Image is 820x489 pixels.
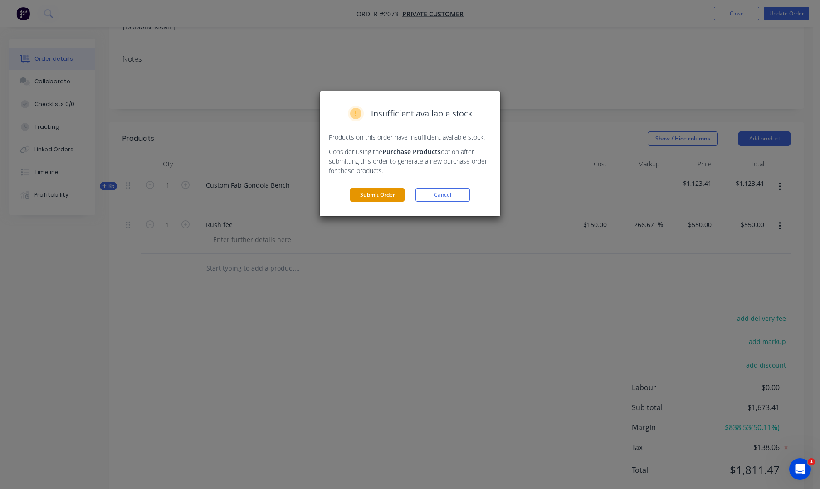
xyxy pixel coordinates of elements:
[350,188,405,202] button: Submit Order
[329,132,491,142] p: Products on this order have insufficient available stock.
[808,458,815,465] span: 1
[789,458,811,480] iframe: Intercom live chat
[415,188,470,202] button: Cancel
[382,147,441,156] strong: Purchase Products
[329,147,491,175] p: Consider using the option after submitting this order to generate a new purchase order for these ...
[371,107,472,120] span: Insufficient available stock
